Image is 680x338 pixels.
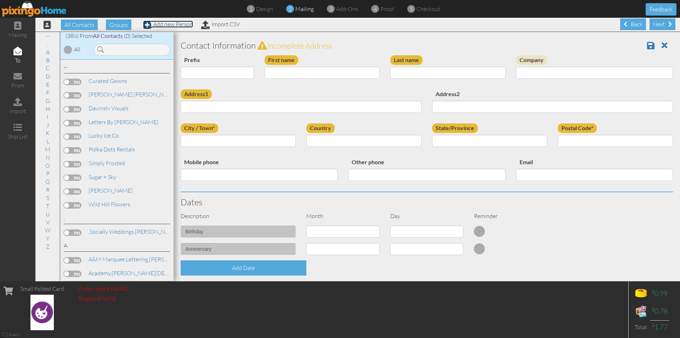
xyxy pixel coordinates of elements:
[42,72,53,81] a: D
[42,161,53,170] a: O
[42,210,53,218] a: U
[78,285,129,293] div: Order item #134900
[88,200,131,209] a: Wild Hill Flowers
[64,214,170,225] div: ,
[516,157,537,167] label: Email
[106,20,131,30] span: Groups
[289,5,292,13] span: 2
[181,89,212,99] label: Address1
[43,137,53,145] a: L
[88,90,215,99] a: [PERSON_NAME] [PERSON_NAME] the Tailor Man
[42,202,53,210] a: T
[620,18,646,30] div: Back
[42,88,53,97] a: F
[88,145,136,154] a: Polka Dots Rentals
[89,270,112,277] span: Academy,
[42,80,53,89] a: E
[42,153,53,162] a: N
[88,173,117,181] a: Sugar + Sky
[44,40,52,48] a: ,
[20,285,64,293] div: Small Folded Card
[42,242,53,251] a: Z
[42,64,53,72] a: C
[43,194,53,202] a: S
[306,123,335,133] label: Country
[30,295,54,330] img: create-your-own-portrait.jpg
[88,227,180,236] a: [PERSON_NAME]
[88,131,120,140] a: Lucky Ice Co
[42,218,53,226] a: V
[634,304,648,318] img: expense-icon.png
[416,5,440,12] span: checkout
[469,212,552,220] div: Reminder
[181,55,204,65] label: Prefix
[432,89,463,99] label: Address2
[88,186,133,195] a: [PERSON_NAME]
[181,198,673,207] h3: Dates
[390,55,423,65] label: Last name
[267,41,332,50] span: Incomplete address
[336,5,358,12] span: add-ons
[89,256,149,263] span: A&M Marquee Lettering,
[646,3,676,16] button: Feedback
[650,320,669,334] td: 1.77
[88,118,159,126] a: Letters By [PERSON_NAME]
[295,5,314,12] span: mailing
[410,5,413,13] span: 5
[348,157,388,167] label: Other phone
[88,255,194,264] a: [PERSON_NAME]
[432,123,478,133] label: State/Province
[42,48,53,56] a: A
[652,288,654,294] sup: $
[42,105,53,113] a: H
[61,20,98,30] span: All Contacts
[124,32,152,39] span: (0) Selected
[42,129,53,137] a: K
[181,157,222,167] label: Mobile phone
[64,63,170,73] div: --
[42,177,53,186] a: Q
[650,18,675,30] div: Next
[88,77,128,85] a: Curated Gowns
[42,169,53,178] a: P
[78,295,129,303] div: Project #74605
[385,212,469,220] div: Day
[329,5,333,13] span: 3
[201,21,240,28] a: Import CSV
[380,5,394,12] span: proof
[143,21,193,28] a: Add new Person
[60,32,174,40] div: (386) From
[374,5,377,13] span: 4
[634,287,648,301] img: points-icon.png
[64,242,170,252] div: A
[181,260,306,276] div: Add Date
[41,226,54,234] a: W
[88,159,126,167] a: Simply Frosted
[558,123,597,133] label: Postal Code*
[632,320,650,334] td: Total:
[265,55,298,65] label: First name
[41,145,54,154] a: M
[42,56,53,65] a: B
[42,32,53,40] a: --
[88,269,218,277] a: [PERSON_NAME][DEMOGRAPHIC_DATA]
[249,5,253,13] span: 1
[2,1,67,17] img: pixingo logo
[88,104,129,112] a: Davinshi Visuals
[93,32,123,39] span: All Contacts
[650,285,669,303] td: 0.99
[2,331,20,338] div: 2.2.0-461
[256,5,273,12] span: design
[43,121,52,129] a: J
[181,41,673,50] h3: Contact Information
[42,96,53,105] a: G
[42,185,53,194] a: R
[181,123,218,133] label: City / Town*
[301,212,385,220] div: Month
[42,234,53,243] a: Y
[516,55,547,65] label: Company
[43,112,52,121] a: I
[74,45,80,54] div: All
[89,228,135,235] span: ,Socially Weddings,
